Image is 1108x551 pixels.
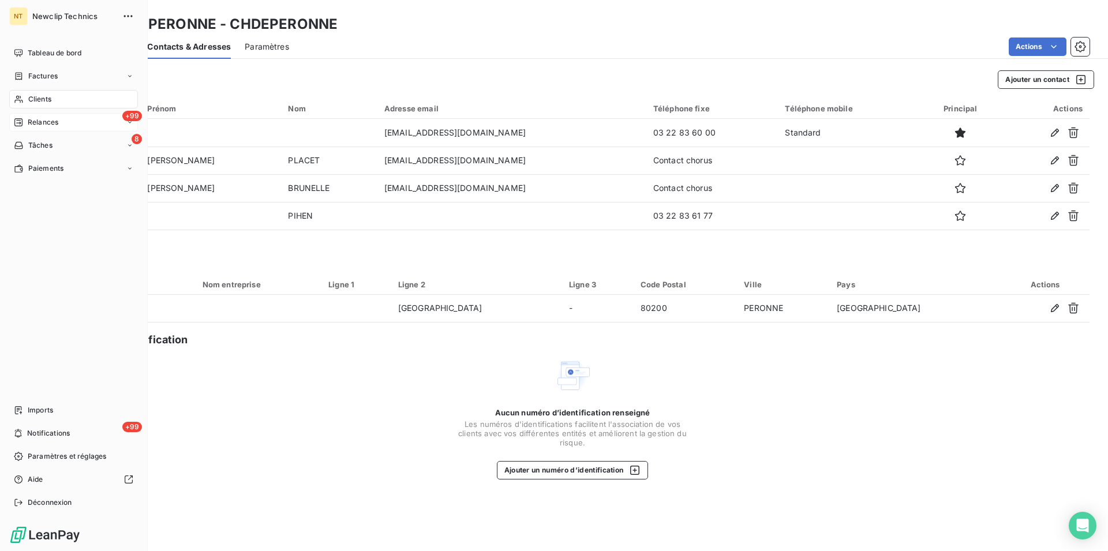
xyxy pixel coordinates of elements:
span: Paramètres et réglages [28,451,106,462]
div: Ligne 3 [569,280,627,289]
div: Ville [744,280,823,289]
span: +99 [122,111,142,121]
td: BRUNELLE [281,174,377,202]
td: 80200 [634,295,737,323]
span: Les numéros d'identifications facilitent l'association de vos clients avec vos différentes entité... [457,419,688,447]
span: Imports [28,405,53,415]
td: [EMAIL_ADDRESS][DOMAIN_NAME] [377,147,646,174]
img: Logo LeanPay [9,526,81,544]
td: Standard [778,119,919,147]
div: NT [9,7,28,25]
td: - [562,295,634,323]
span: 8 [132,134,142,144]
span: Clients [28,94,51,104]
div: Prénom [147,104,274,113]
a: Aide [9,470,138,489]
div: Adresse email [384,104,639,113]
div: Nom entreprise [203,280,315,289]
span: Tâches [28,140,53,151]
td: 03 22 83 61 77 [646,202,778,230]
td: [PERSON_NAME] [140,147,281,174]
span: Relances [28,117,58,128]
td: PERONNE [737,295,830,323]
span: Newclip Technics [32,12,115,21]
span: +99 [122,422,142,432]
td: PLACET [281,147,377,174]
button: Ajouter un numéro d’identification [497,461,649,479]
td: [PERSON_NAME] [140,174,281,202]
div: Code Postal [641,280,730,289]
div: Open Intercom Messenger [1069,512,1096,539]
span: Déconnexion [28,497,72,508]
td: [EMAIL_ADDRESS][DOMAIN_NAME] [377,119,646,147]
td: 03 22 83 60 00 [646,119,778,147]
div: Ligne 2 [398,280,555,289]
div: Actions [1008,280,1083,289]
button: Actions [1009,38,1066,56]
span: Notifications [27,428,70,438]
button: Ajouter un contact [998,70,1094,89]
td: Contact chorus [646,174,778,202]
div: Téléphone fixe [653,104,772,113]
td: [EMAIL_ADDRESS][DOMAIN_NAME] [377,174,646,202]
div: Principal [926,104,995,113]
span: Tableau de bord [28,48,81,58]
span: Aucun numéro d’identification renseigné [495,408,650,417]
span: Paramètres [245,41,289,53]
span: Factures [28,71,58,81]
td: [GEOGRAPHIC_DATA] [391,295,562,323]
h3: CH DE PERONNE - CHDEPERONNE [102,14,338,35]
span: Paiements [28,163,63,174]
div: Téléphone mobile [785,104,912,113]
td: PIHEN [281,202,377,230]
div: Ligne 1 [328,280,384,289]
span: Contacts & Adresses [147,41,231,53]
img: Empty state [554,357,591,394]
div: Actions [1009,104,1083,113]
div: Nom [288,104,370,113]
div: Pays [837,280,994,289]
span: Aide [28,474,43,485]
td: Contact chorus [646,147,778,174]
td: [GEOGRAPHIC_DATA] [830,295,1001,323]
